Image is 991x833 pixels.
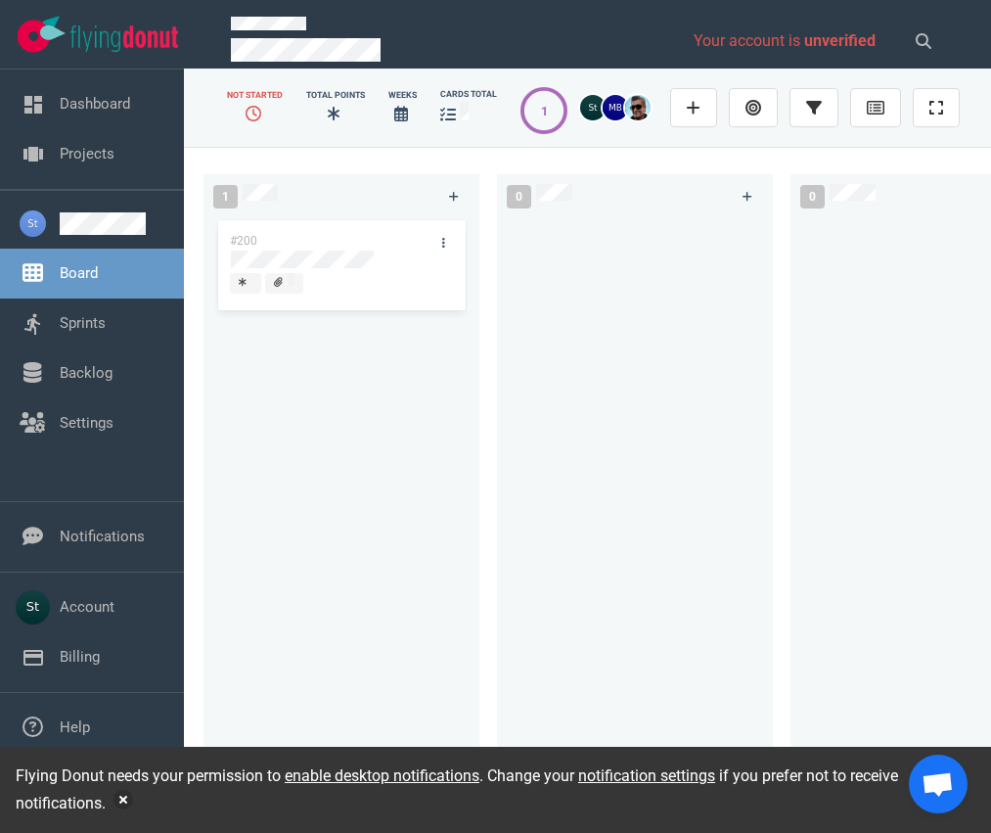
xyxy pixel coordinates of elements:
[60,414,113,432] a: Settings
[16,766,479,785] span: Flying Donut needs your permission to
[230,234,257,248] a: #200
[694,31,876,50] span: Your account is
[60,262,168,285] span: Board
[603,95,628,120] img: 26
[578,766,715,785] a: notification settings
[440,88,497,101] div: cards total
[60,528,145,545] a: Notifications
[60,648,100,666] a: Billing
[507,185,531,208] span: 0
[60,718,90,736] a: Help
[541,102,548,120] div: 1
[909,755,968,813] div: Open chat
[227,89,283,102] div: Not Started
[804,31,876,50] span: unverified
[60,145,114,162] a: Projects
[70,25,178,52] img: Flying Donut text logo
[60,95,130,113] a: Dashboard
[285,766,479,785] a: enable desktop notifications
[388,89,417,102] div: Weeks
[800,185,825,208] span: 0
[306,89,365,102] div: Total Points
[213,185,238,208] span: 1
[580,95,606,120] img: 26
[60,314,106,332] a: Sprints
[60,364,113,382] a: Backlog
[60,598,114,616] a: Account
[625,95,651,120] img: 26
